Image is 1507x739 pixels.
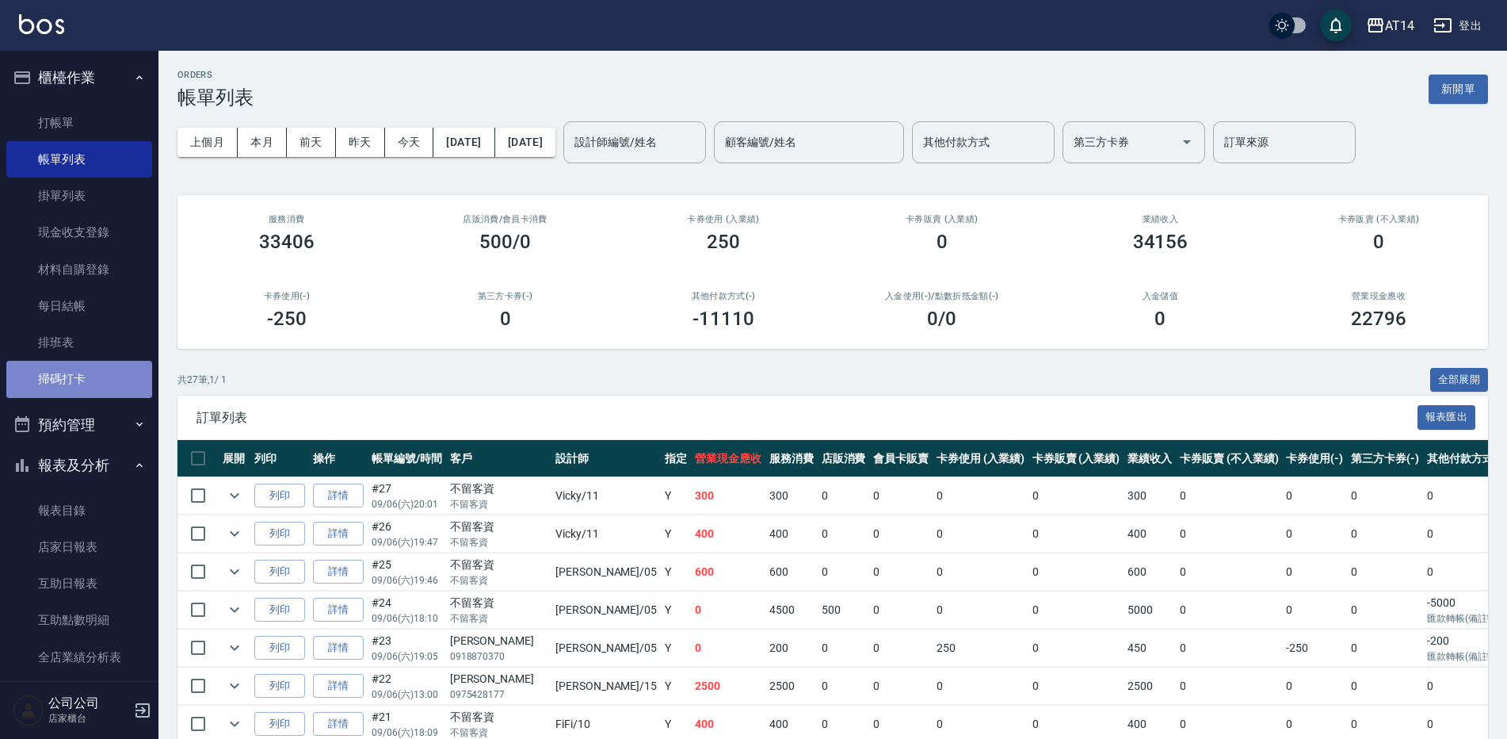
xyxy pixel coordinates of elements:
td: 0 [1028,553,1124,591]
a: 現金收支登錄 [6,214,152,251]
td: [PERSON_NAME] /05 [551,592,661,629]
th: 展開 [219,440,250,477]
h3: 0 [937,231,948,253]
td: 0 [1347,592,1423,629]
td: 0 [1176,515,1282,553]
button: expand row [223,674,246,698]
td: 0 [1347,515,1423,553]
td: 0 [1282,668,1347,705]
th: 會員卡販賣 [869,440,933,477]
h3: -250 [267,308,307,330]
td: 250 [933,630,1028,667]
a: 新開單 [1429,81,1488,96]
td: 2500 [691,668,765,705]
td: 0 [1176,630,1282,667]
h3: 500/0 [479,231,531,253]
td: Y [661,592,691,629]
td: Y [661,668,691,705]
h2: 營業現金應收 [1288,291,1469,301]
h2: 入金儲值 [1070,291,1251,301]
p: 不留客資 [450,573,547,588]
button: expand row [223,598,246,622]
th: 第三方卡券(-) [1347,440,1423,477]
h2: 卡券販賣 (入業績) [852,214,1032,224]
h3: 34156 [1133,231,1188,253]
td: 0 [869,477,933,515]
h2: 入金使用(-) /點數折抵金額(-) [852,291,1032,301]
div: [PERSON_NAME] [450,633,547,649]
th: 指定 [661,440,691,477]
div: AT14 [1385,16,1414,36]
a: 詳情 [313,484,364,508]
button: 列印 [254,598,305,622]
button: Open [1174,129,1200,155]
th: 客戶 [446,440,551,477]
button: expand row [223,522,246,546]
td: [PERSON_NAME] /05 [551,553,661,591]
td: 0 [869,592,933,629]
td: 500 [818,592,870,629]
td: 0 [1176,592,1282,629]
button: 報表匯出 [1417,405,1476,430]
a: 掛單列表 [6,178,152,214]
button: 列印 [254,674,305,699]
button: 列印 [254,636,305,661]
td: [PERSON_NAME] /05 [551,630,661,667]
a: 詳情 [313,522,364,546]
td: Y [661,553,691,591]
h3: 帳單列表 [177,86,254,109]
button: [DATE] [495,128,555,157]
td: 0 [1028,592,1124,629]
button: expand row [223,636,246,660]
td: 600 [691,553,765,591]
p: 不留客資 [450,535,547,549]
td: 0 [933,592,1028,629]
td: 0 [1347,630,1423,667]
img: Person [13,695,44,726]
h2: ORDERS [177,70,254,80]
td: #26 [368,515,446,553]
h2: 其他付款方式(-) [633,291,814,301]
td: 0 [869,553,933,591]
a: 全店業績分析表 [6,639,152,676]
a: 掃碼打卡 [6,361,152,397]
button: 報表及分析 [6,445,152,486]
h2: 第三方卡券(-) [415,291,596,301]
th: 營業現金應收 [691,440,765,477]
th: 卡券使用(-) [1282,440,1347,477]
button: 昨天 [336,128,385,157]
td: 0 [818,553,870,591]
td: 400 [1124,515,1176,553]
td: 0 [1028,630,1124,667]
h3: -11110 [692,308,754,330]
td: Y [661,630,691,667]
a: 店家日報表 [6,529,152,565]
h2: 卡券販賣 (不入業績) [1288,214,1469,224]
td: 0 [869,515,933,553]
h3: 0 [1154,308,1166,330]
a: 互助點數明細 [6,602,152,638]
a: 設計師日報表 [6,676,152,712]
a: 材料自購登錄 [6,251,152,288]
th: 業績收入 [1124,440,1176,477]
td: 600 [1124,553,1176,591]
th: 卡券使用 (入業績) [933,440,1028,477]
td: 0 [933,477,1028,515]
a: 帳單列表 [6,141,152,178]
td: 400 [691,515,765,553]
td: 300 [765,477,818,515]
h2: 卡券使用 (入業績) [633,214,814,224]
button: 列印 [254,712,305,737]
th: 列印 [250,440,309,477]
td: 0 [869,668,933,705]
p: 0918870370 [450,649,547,664]
h2: 店販消費 /會員卡消費 [415,214,596,224]
td: 0 [1176,553,1282,591]
div: 不留客資 [450,557,547,573]
button: 登出 [1427,11,1488,40]
td: 0 [1347,668,1423,705]
a: 報表目錄 [6,492,152,529]
td: 0 [818,477,870,515]
td: 2500 [765,668,818,705]
button: 今天 [385,128,434,157]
